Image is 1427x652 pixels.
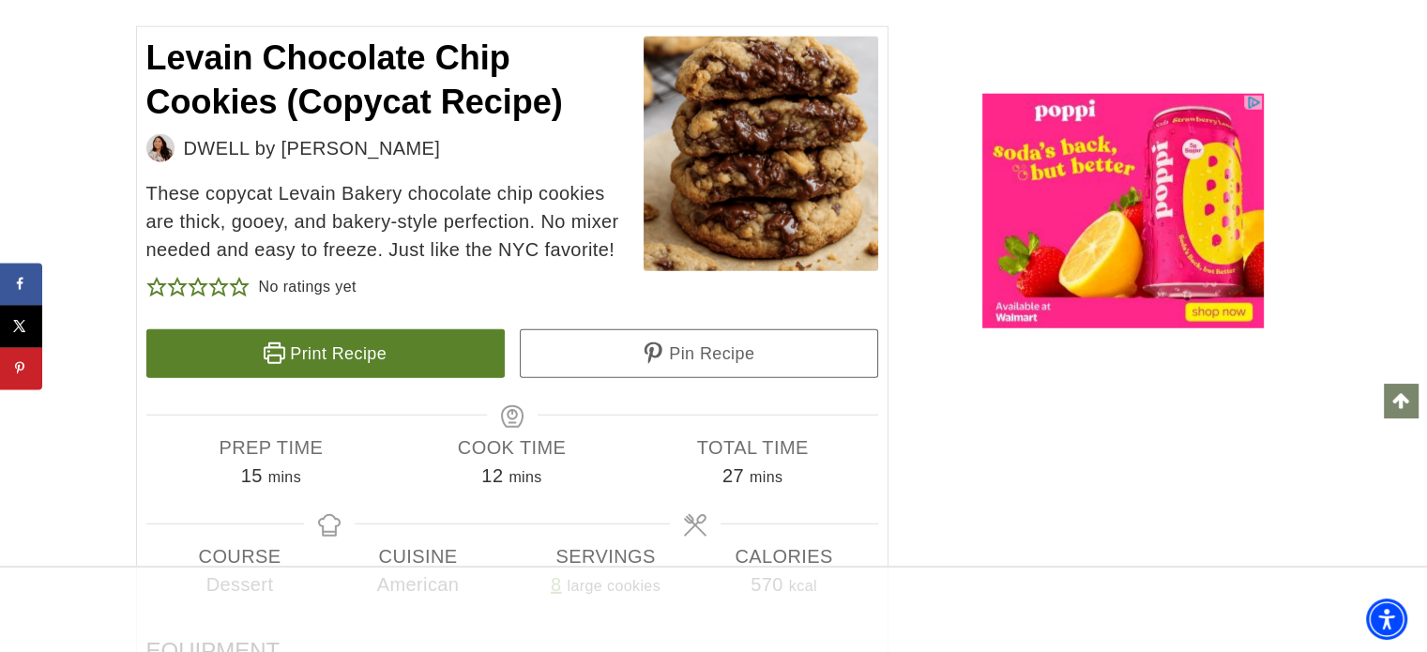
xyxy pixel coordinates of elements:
a: Pin Recipe [520,329,878,378]
a: Print Recipe [146,329,505,378]
span: Rate this recipe 1 out of 5 stars [146,273,167,301]
span: Servings [517,542,695,570]
span: Rate this recipe 5 out of 5 stars [229,273,250,301]
span: Cook Time [391,433,632,462]
span: DWELL by [PERSON_NAME] [184,134,441,162]
span: Rate this recipe 3 out of 5 stars [188,273,208,301]
span: mins [509,469,541,485]
span: Rate this recipe 4 out of 5 stars [208,273,229,301]
span: Course [151,542,329,570]
span: Prep Time [151,433,392,462]
span: 15 [241,465,263,486]
span: Cuisine [329,542,508,570]
span: mins [268,469,301,485]
div: No ratings yet [259,273,357,301]
a: Scroll to top [1384,384,1418,417]
span: mins [750,469,782,485]
span: 12 [481,465,503,486]
span: Calories [695,542,873,570]
span: Total Time [632,433,873,462]
span: 27 [722,465,744,486]
span: Rate this recipe 2 out of 5 stars [167,273,188,301]
div: Accessibility Menu [1366,599,1407,640]
span: These copycat Levain Bakery chocolate chip cookies are thick, gooey, and bakery-style perfection.... [146,179,878,264]
span: Levain Chocolate Chip Cookies (Copycat Recipe) [146,38,563,121]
